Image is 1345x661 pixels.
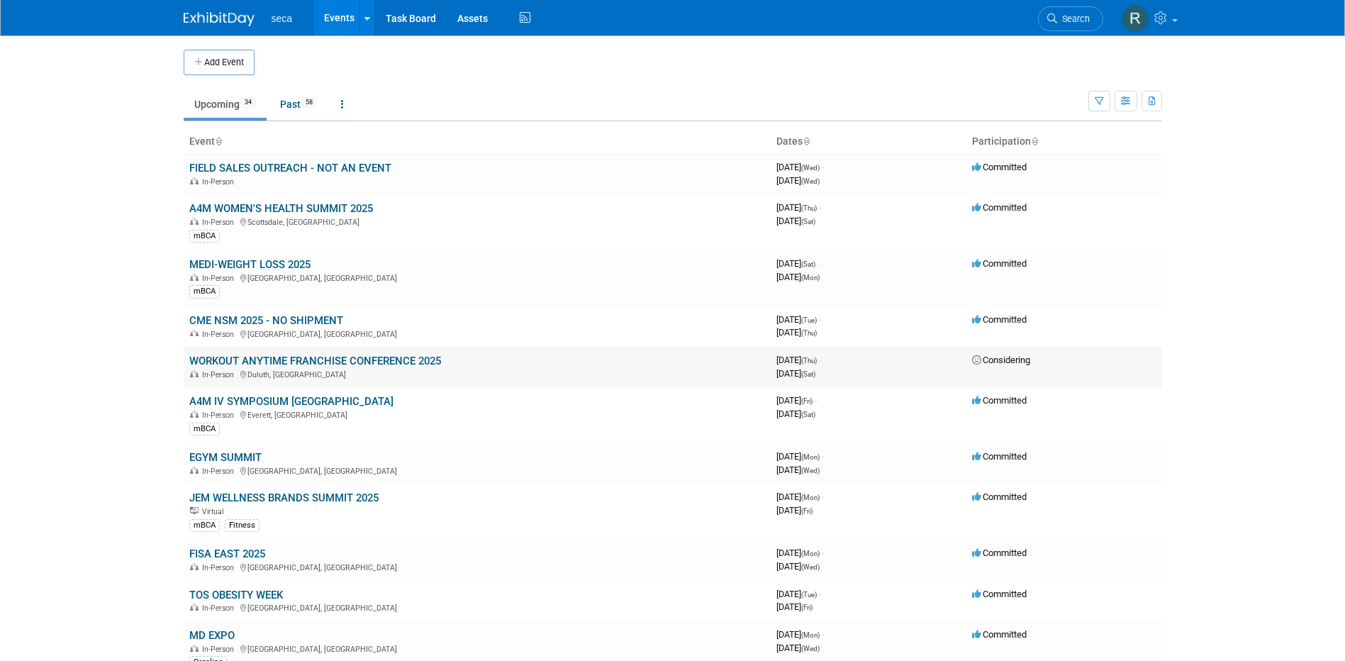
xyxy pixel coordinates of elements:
[776,216,815,226] span: [DATE]
[801,411,815,418] span: (Sat)
[301,97,317,108] span: 58
[225,519,259,532] div: Fitness
[190,274,199,281] img: In-Person Event
[801,494,820,501] span: (Mon)
[801,329,817,337] span: (Thu)
[189,230,220,243] div: mBCA
[801,550,820,557] span: (Mon)
[184,50,255,75] button: Add Event
[190,370,199,377] img: In-Person Event
[190,507,199,514] img: Virtual Event
[189,258,311,271] a: MEDI-WEIGHT LOSS 2025
[801,177,820,185] span: (Wed)
[202,467,238,476] span: In-Person
[776,175,820,186] span: [DATE]
[189,368,765,379] div: Duluth, [GEOGRAPHIC_DATA]
[189,314,343,327] a: CME NSM 2025 - NO SHIPMENT
[190,645,199,652] img: In-Person Event
[189,272,765,283] div: [GEOGRAPHIC_DATA], [GEOGRAPHIC_DATA]
[776,258,820,269] span: [DATE]
[972,395,1027,406] span: Committed
[184,130,771,154] th: Event
[202,370,238,379] span: In-Person
[817,258,820,269] span: -
[189,601,765,613] div: [GEOGRAPHIC_DATA], [GEOGRAPHIC_DATA]
[189,216,765,227] div: Scottsdale, [GEOGRAPHIC_DATA]
[822,491,824,502] span: -
[972,355,1030,365] span: Considering
[801,260,815,268] span: (Sat)
[190,604,199,611] img: In-Person Event
[189,328,765,339] div: [GEOGRAPHIC_DATA], [GEOGRAPHIC_DATA]
[189,548,265,560] a: FISA EAST 2025
[972,451,1027,462] span: Committed
[819,314,821,325] span: -
[819,355,821,365] span: -
[189,162,391,174] a: FIELD SALES OUTREACH - NOT AN EVENT
[202,274,238,283] span: In-Person
[801,604,813,611] span: (Fri)
[972,491,1027,502] span: Committed
[822,162,824,172] span: -
[822,548,824,558] span: -
[189,285,220,298] div: mBCA
[776,589,821,599] span: [DATE]
[801,397,813,405] span: (Fri)
[819,202,821,213] span: -
[189,202,373,215] a: A4M WOMEN'S HEALTH SUMMIT 2025
[801,507,813,515] span: (Fri)
[801,274,820,282] span: (Mon)
[801,631,820,639] span: (Mon)
[189,423,220,435] div: mBCA
[776,162,824,172] span: [DATE]
[801,563,820,571] span: (Wed)
[269,91,328,118] a: Past58
[801,645,820,652] span: (Wed)
[776,561,820,572] span: [DATE]
[801,164,820,172] span: (Wed)
[189,355,441,367] a: WORKOUT ANYTIME FRANCHISE CONFERENCE 2025
[966,130,1162,154] th: Participation
[972,314,1027,325] span: Committed
[801,591,817,599] span: (Tue)
[189,561,765,572] div: [GEOGRAPHIC_DATA], [GEOGRAPHIC_DATA]
[776,601,813,612] span: [DATE]
[1122,5,1149,32] img: Rachel Jordan
[202,218,238,227] span: In-Person
[272,13,293,24] span: seca
[240,97,256,108] span: 34
[776,643,820,653] span: [DATE]
[189,589,283,601] a: TOS OBESITY WEEK
[189,465,765,476] div: [GEOGRAPHIC_DATA], [GEOGRAPHIC_DATA]
[972,629,1027,640] span: Committed
[202,645,238,654] span: In-Person
[776,629,824,640] span: [DATE]
[801,453,820,461] span: (Mon)
[202,411,238,420] span: In-Person
[1038,6,1103,31] a: Search
[803,135,810,147] a: Sort by Start Date
[776,272,820,282] span: [DATE]
[189,643,765,654] div: [GEOGRAPHIC_DATA], [GEOGRAPHIC_DATA]
[190,467,199,474] img: In-Person Event
[189,395,394,408] a: A4M IV SYMPOSIUM [GEOGRAPHIC_DATA]
[776,355,821,365] span: [DATE]
[776,451,824,462] span: [DATE]
[189,491,379,504] a: JEM WELLNESS BRANDS SUMMIT 2025
[190,177,199,184] img: In-Person Event
[972,202,1027,213] span: Committed
[815,395,817,406] span: -
[801,218,815,226] span: (Sat)
[801,204,817,212] span: (Thu)
[202,563,238,572] span: In-Person
[215,135,222,147] a: Sort by Event Name
[776,465,820,475] span: [DATE]
[189,629,235,642] a: MD EXPO
[189,409,765,420] div: Everett, [GEOGRAPHIC_DATA]
[202,330,238,339] span: In-Person
[202,507,228,516] span: Virtual
[972,548,1027,558] span: Committed
[771,130,966,154] th: Dates
[776,409,815,419] span: [DATE]
[801,467,820,474] span: (Wed)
